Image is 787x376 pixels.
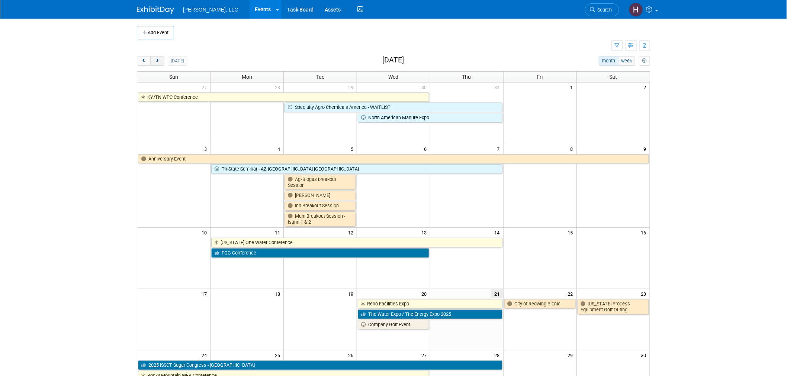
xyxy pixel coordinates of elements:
span: 13 [421,228,430,237]
a: Anniversary Event [138,154,649,164]
span: Mon [242,74,252,80]
span: 20 [421,289,430,298]
span: 16 [640,228,650,237]
span: 27 [421,350,430,360]
a: North American Manure Expo [358,113,502,123]
span: 11 [274,228,283,237]
span: 7 [497,144,503,153]
span: 29 [347,82,357,92]
span: 23 [640,289,650,298]
span: 30 [421,82,430,92]
span: Thu [462,74,471,80]
span: 1 [570,82,576,92]
a: FOG Conference [211,248,429,258]
span: 2 [643,82,650,92]
span: 3 [203,144,210,153]
span: Sun [169,74,178,80]
a: Search [585,3,619,16]
span: 24 [201,350,210,360]
span: 6 [423,144,430,153]
a: 2025 ISSCT Sugar Congress - [GEOGRAPHIC_DATA] [138,360,502,370]
span: 30 [640,350,650,360]
a: Ag/Biogas breakout Session [285,175,356,190]
span: 27 [201,82,210,92]
a: Ind Breakout Session [285,201,356,211]
button: next [150,56,164,66]
a: [US_STATE] One Water Conference [211,238,502,247]
span: 10 [201,228,210,237]
span: Sat [609,74,617,80]
button: myCustomButton [639,56,650,66]
span: Fri [537,74,543,80]
span: 4 [277,144,283,153]
button: Add Event [137,26,174,39]
a: Tri-State Seminar - AZ [GEOGRAPHIC_DATA] [GEOGRAPHIC_DATA] [211,164,502,174]
span: 25 [274,350,283,360]
span: [PERSON_NAME], LLC [183,7,238,13]
span: 9 [643,144,650,153]
span: 19 [347,289,357,298]
a: Muni Breakout Session - Isanti 1 & 2 [285,211,356,227]
span: 12 [347,228,357,237]
a: KY/TN WPC Conference [138,93,429,102]
img: ExhibitDay [137,6,174,14]
span: Tue [316,74,324,80]
span: 22 [567,289,576,298]
button: week [618,56,635,66]
button: [DATE] [168,56,187,66]
span: Search [595,7,612,13]
a: Reno Facilities Expo [358,299,502,309]
a: The Water Expo / The Energy Expo 2025 [358,309,502,319]
span: 31 [494,82,503,92]
a: City of Redwing Picnic [504,299,576,309]
span: 5 [350,144,357,153]
span: 28 [494,350,503,360]
span: 21 [491,289,503,298]
a: Company Golf Event [358,320,429,330]
i: Personalize Calendar [642,59,647,64]
span: 28 [274,82,283,92]
a: Specialty Agro Chemicals America - WAITLIST [285,103,502,112]
span: 17 [201,289,210,298]
span: 18 [274,289,283,298]
span: 14 [494,228,503,237]
button: prev [137,56,151,66]
a: [PERSON_NAME] [285,191,356,200]
img: Hannah Mulholland [629,3,643,17]
span: 15 [567,228,576,237]
span: 29 [567,350,576,360]
span: Wed [388,74,398,80]
span: 8 [570,144,576,153]
a: [US_STATE] Process Equipment Golf Outing [578,299,649,314]
h2: [DATE] [382,56,404,64]
button: month [599,56,619,66]
span: 26 [347,350,357,360]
